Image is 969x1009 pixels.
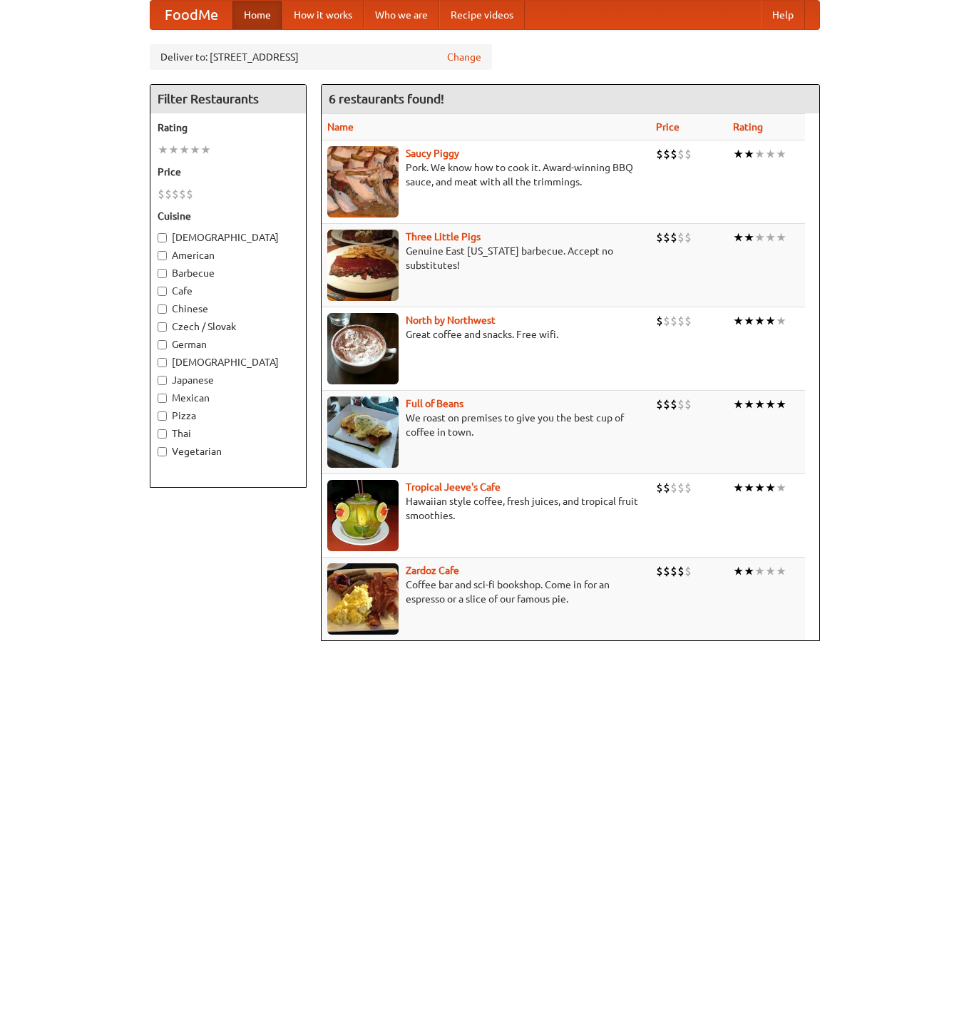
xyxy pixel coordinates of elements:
li: $ [656,146,663,162]
li: ★ [744,480,754,496]
h5: Cuisine [158,209,299,223]
li: $ [685,480,692,496]
label: Barbecue [158,266,299,280]
li: ★ [765,480,776,496]
a: FoodMe [150,1,232,29]
p: We roast on premises to give you the best cup of coffee in town. [327,411,645,439]
li: $ [677,396,685,412]
li: $ [663,146,670,162]
img: saucy.jpg [327,146,399,217]
p: Genuine East [US_STATE] barbecue. Accept no substitutes! [327,244,645,272]
li: $ [656,480,663,496]
img: beans.jpg [327,396,399,468]
img: jeeves.jpg [327,480,399,551]
li: ★ [754,146,765,162]
li: $ [158,186,165,202]
li: $ [677,563,685,579]
label: Thai [158,426,299,441]
input: Japanese [158,376,167,385]
p: Great coffee and snacks. Free wifi. [327,327,645,342]
label: [DEMOGRAPHIC_DATA] [158,230,299,245]
input: Vegetarian [158,447,167,456]
li: $ [670,230,677,245]
li: $ [656,563,663,579]
li: ★ [754,396,765,412]
img: north.jpg [327,313,399,384]
h5: Rating [158,121,299,135]
li: ★ [754,563,765,579]
li: ★ [744,396,754,412]
li: $ [685,563,692,579]
p: Pork. We know how to cook it. Award-winning BBQ sauce, and meat with all the trimmings. [327,160,645,189]
p: Hawaiian style coffee, fresh juices, and tropical fruit smoothies. [327,494,645,523]
li: ★ [733,396,744,412]
img: littlepigs.jpg [327,230,399,301]
li: ★ [733,480,744,496]
li: $ [656,230,663,245]
div: Deliver to: [STREET_ADDRESS] [150,44,492,70]
input: [DEMOGRAPHIC_DATA] [158,233,167,242]
li: $ [172,186,179,202]
input: [DEMOGRAPHIC_DATA] [158,358,167,367]
label: Japanese [158,373,299,387]
a: Help [761,1,805,29]
a: Home [232,1,282,29]
h5: Price [158,165,299,179]
li: $ [656,396,663,412]
li: $ [685,146,692,162]
li: ★ [744,563,754,579]
a: Name [327,121,354,133]
label: Cafe [158,284,299,298]
img: zardoz.jpg [327,563,399,635]
li: $ [663,480,670,496]
b: Saucy Piggy [406,148,459,159]
li: $ [663,313,670,329]
li: ★ [765,313,776,329]
input: German [158,340,167,349]
li: ★ [733,563,744,579]
input: Czech / Slovak [158,322,167,332]
li: ★ [776,480,786,496]
li: ★ [754,480,765,496]
b: Full of Beans [406,398,463,409]
label: Czech / Slovak [158,319,299,334]
li: ★ [754,230,765,245]
p: Coffee bar and sci-fi bookshop. Come in for an espresso or a slice of our famous pie. [327,578,645,606]
li: $ [685,313,692,329]
li: $ [670,396,677,412]
li: ★ [744,146,754,162]
li: ★ [744,230,754,245]
li: ★ [776,146,786,162]
li: ★ [765,563,776,579]
input: Pizza [158,411,167,421]
input: Thai [158,429,167,439]
input: Chinese [158,304,167,314]
li: ★ [776,230,786,245]
label: Chinese [158,302,299,316]
a: Change [447,50,481,64]
a: Rating [733,121,763,133]
h4: Filter Restaurants [150,85,306,113]
label: Mexican [158,391,299,405]
li: $ [670,480,677,496]
li: ★ [733,230,744,245]
li: $ [677,230,685,245]
a: Three Little Pigs [406,231,481,242]
input: American [158,251,167,260]
li: ★ [754,313,765,329]
li: ★ [158,142,168,158]
li: $ [685,230,692,245]
li: ★ [733,146,744,162]
b: North by Northwest [406,314,496,326]
li: $ [685,396,692,412]
input: Mexican [158,394,167,403]
li: $ [663,563,670,579]
li: ★ [190,142,200,158]
a: Price [656,121,680,133]
label: Vegetarian [158,444,299,459]
li: ★ [776,563,786,579]
li: $ [670,313,677,329]
label: [DEMOGRAPHIC_DATA] [158,355,299,369]
li: $ [670,563,677,579]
